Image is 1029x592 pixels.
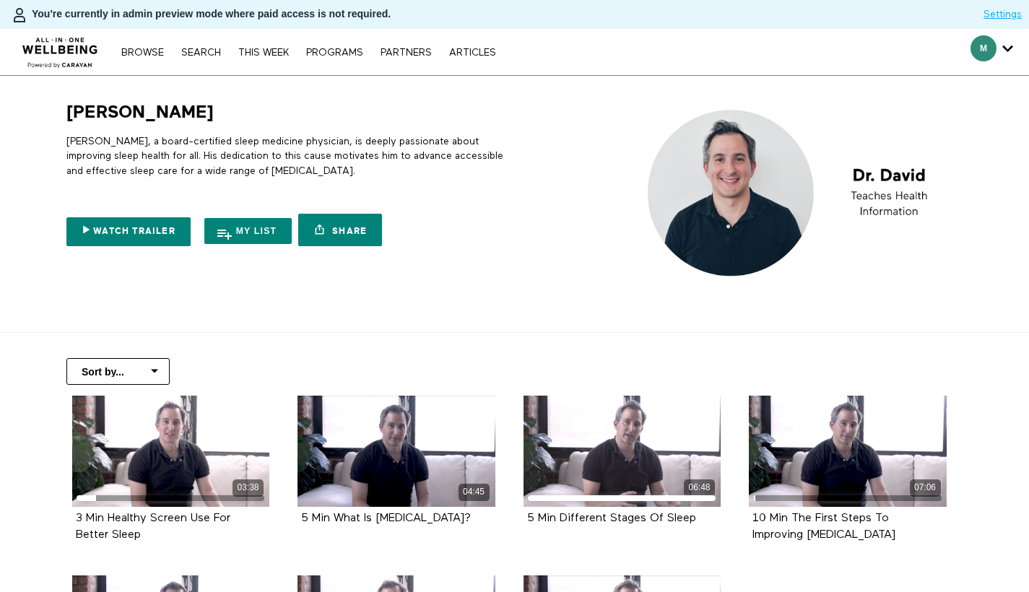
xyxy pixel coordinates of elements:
a: 5 Min What Is [MEDICAL_DATA]? [301,513,471,523]
button: My list [204,218,292,244]
nav: Primary [114,45,503,59]
strong: 5 Min Different Stages Of Sleep [527,513,696,524]
img: Dr. David [635,101,963,285]
a: Watch Trailer [66,217,191,246]
div: 07:06 [910,479,941,496]
strong: 10 Min The First Steps To Improving Insomnia [752,513,895,541]
strong: 5 Min What Is Insomnia? [301,513,471,524]
div: Secondary [960,29,1024,75]
a: 5 Min Different Stages Of Sleep 06:48 [524,396,721,507]
strong: 3 Min Healthy Screen Use For Better Sleep [76,513,230,541]
a: 3 Min Healthy Screen Use For Better Sleep 03:38 [72,396,270,507]
a: Search [174,48,228,58]
a: 3 Min Healthy Screen Use For Better Sleep [76,513,230,540]
a: Settings [984,7,1022,22]
a: ARTICLES [442,48,503,58]
a: Share [298,214,382,246]
a: 10 Min The First Steps To Improving Insomnia 07:06 [749,396,947,507]
a: 10 Min The First Steps To Improving [MEDICAL_DATA] [752,513,895,540]
a: PROGRAMS [299,48,370,58]
div: 06:48 [684,479,715,496]
a: 5 Min What Is Insomnia? 04:45 [298,396,495,507]
h1: [PERSON_NAME] [66,101,214,123]
a: 5 Min Different Stages Of Sleep [527,513,696,523]
img: person-bdfc0eaa9744423c596e6e1c01710c89950b1dff7c83b5d61d716cfd8139584f.svg [11,6,28,24]
div: 03:38 [233,479,264,496]
a: Browse [114,48,171,58]
div: 04:45 [459,484,490,500]
p: [PERSON_NAME], a board-certified sleep medicine physician, is deeply passionate about improving s... [66,134,509,178]
a: PARTNERS [373,48,439,58]
img: CARAVAN [17,27,104,70]
a: THIS WEEK [231,48,296,58]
